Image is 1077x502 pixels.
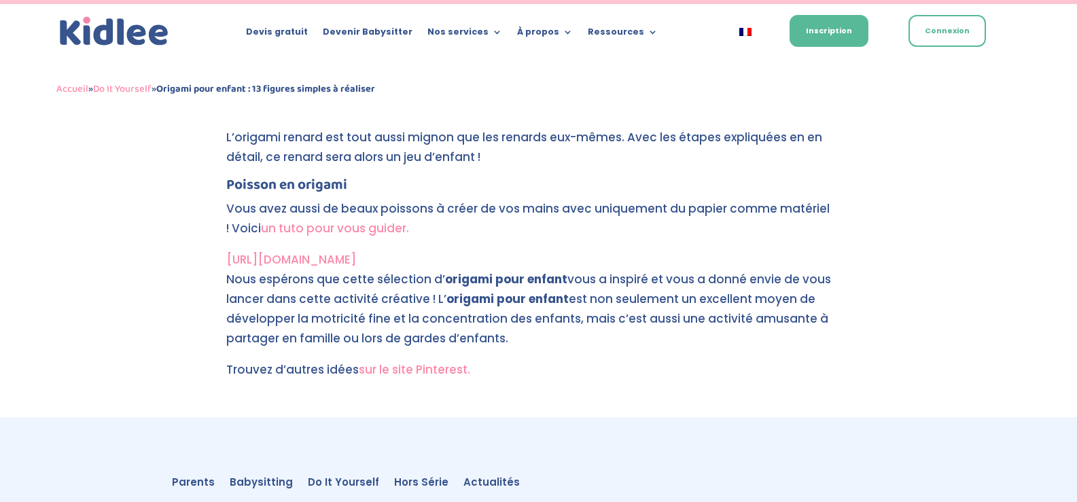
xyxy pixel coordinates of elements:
[739,28,752,36] img: Français
[445,271,567,287] strong: origami pour enfant
[156,81,375,97] strong: Origami pour enfant : 13 figures simples à réaliser
[359,361,470,378] a: sur le site Pinterest.
[93,81,152,97] a: Do It Yourself
[323,27,412,42] a: Devenir Babysitter
[308,478,379,492] a: Do It Yourself
[588,27,658,42] a: Ressources
[172,478,215,492] a: Parents
[427,27,502,42] a: Nos services
[226,178,851,199] h4: Poisson en origami
[446,291,569,307] strong: origami pour enfant
[56,81,88,97] a: Accueil
[226,270,851,360] p: Nous espérons que cette sélection d’ vous a inspiré et vous a donné envie de vous lancer dans cet...
[230,478,293,492] a: Babysitting
[226,251,356,268] a: [URL][DOMAIN_NAME]
[226,199,851,250] p: Vous avez aussi de beaux poissons à créer de vos mains avec uniquement du papier comme matériel !...
[790,15,868,47] a: Inscription
[226,128,851,179] p: L’origami renard est tout aussi mignon que les renards eux-mêmes. Avec les étapes expliquées en e...
[56,81,375,97] span: » »
[394,478,448,492] a: Hors Série
[463,478,520,492] a: Actualités
[908,15,986,47] a: Connexion
[226,360,851,380] p: Trouvez d’autres idées
[261,220,409,236] a: un tuto pour vous guider.
[517,27,573,42] a: À propos
[246,27,308,42] a: Devis gratuit
[56,14,172,50] a: Kidlee Logo
[56,14,172,50] img: logo_kidlee_bleu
